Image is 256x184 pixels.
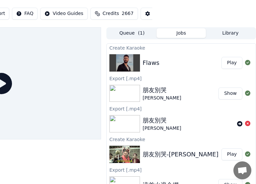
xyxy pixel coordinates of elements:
button: Play [221,148,242,160]
span: ( 1 ) [138,30,145,37]
div: Flaws [143,58,159,68]
div: Create Karaoke [107,44,256,52]
button: Jobs [157,28,206,38]
span: 2667 [122,10,134,17]
div: Export [.mp4] [107,166,256,174]
div: [PERSON_NAME] [143,95,181,101]
button: Show [218,88,242,99]
button: Library [206,28,255,38]
div: [PERSON_NAME] [143,125,181,132]
a: 打開聊天 [233,161,251,179]
span: Credits [103,10,119,17]
div: 朋友別哭 [143,86,181,95]
button: Video Guides [40,8,87,20]
div: 朋友別哭 [143,116,181,125]
div: Create Karaoke [107,135,256,143]
button: Play [221,57,242,69]
div: Export [.mp4] [107,74,256,82]
button: Queue [107,28,157,38]
button: Credits2667 [90,8,138,20]
button: Settings [141,8,176,20]
button: FAQ [12,8,38,20]
div: 朋友別哭-[PERSON_NAME] [143,150,218,159]
div: Export [.mp4] [107,104,256,112]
